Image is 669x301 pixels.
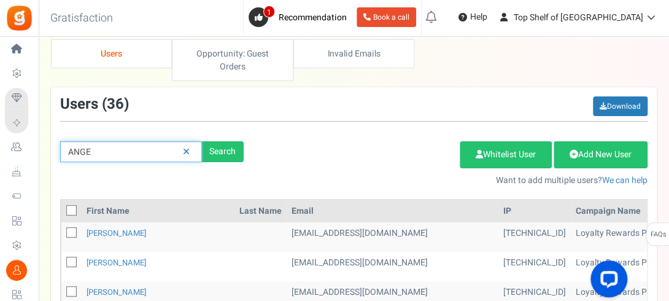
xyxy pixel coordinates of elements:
td: [EMAIL_ADDRESS][DOMAIN_NAME] [287,222,498,252]
a: [PERSON_NAME] [87,257,146,268]
span: Top Shelf of [GEOGRAPHIC_DATA] [514,11,643,24]
h3: Gratisfaction [37,6,126,31]
a: Invalid Emails [293,39,414,68]
th: First Name [82,200,234,222]
span: 1 [263,6,275,18]
a: We can help [602,174,648,187]
a: Book a call [357,7,416,27]
img: Gratisfaction [6,4,33,32]
th: IP [498,200,571,222]
h3: Users ( ) [60,96,129,112]
span: FAQs [650,223,667,246]
th: Email [287,200,498,222]
td: [TECHNICAL_ID] [498,252,571,281]
p: Want to add multiple users? [262,174,648,187]
td: [EMAIL_ADDRESS][DOMAIN_NAME] [287,252,498,281]
a: 1 Recommendation [249,7,352,27]
span: 36 [107,93,124,115]
a: Users [51,39,172,68]
a: [PERSON_NAME] [87,286,146,298]
a: Whitelist User [460,141,552,168]
th: Last Name [234,200,287,222]
div: Search [202,141,244,162]
a: Opportunity: Guest Orders [172,39,293,81]
td: [TECHNICAL_ID] [498,222,571,252]
input: Search by email or name [60,141,202,162]
a: Help [454,7,492,27]
a: [PERSON_NAME] [87,227,146,239]
span: Recommendation [279,11,347,24]
span: Help [467,11,487,23]
a: Download [593,96,648,116]
a: Add New User [554,141,648,168]
a: Reset [177,141,196,163]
